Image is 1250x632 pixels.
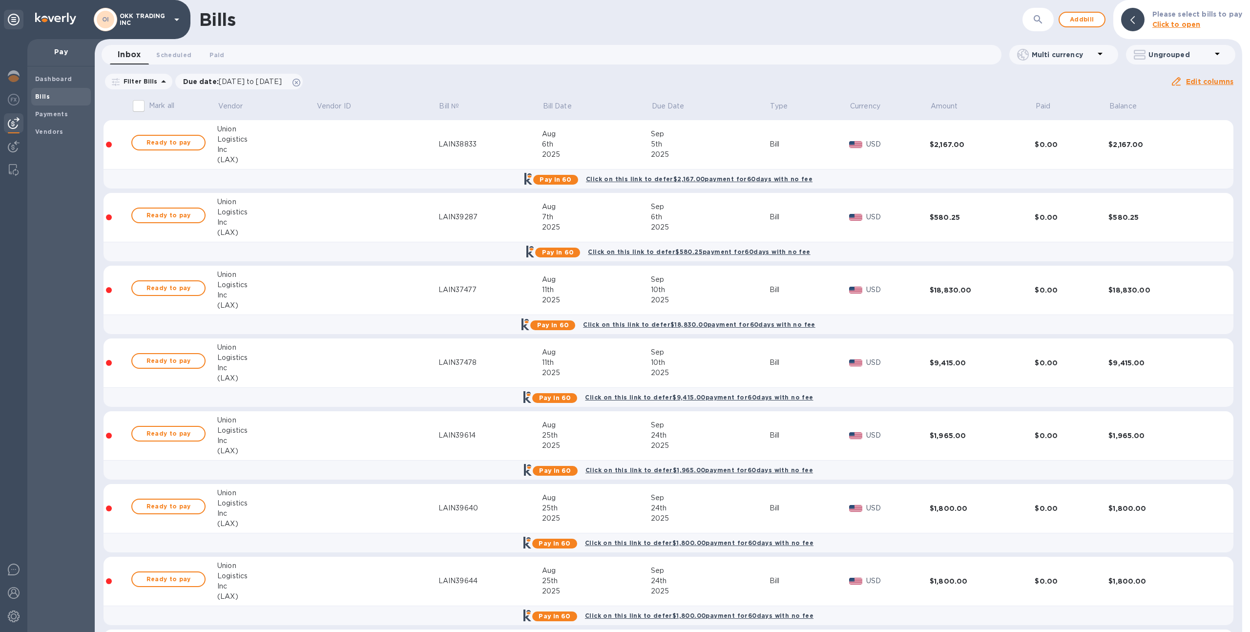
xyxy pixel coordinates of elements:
div: $0.00 [1035,285,1108,295]
p: USD [866,430,930,441]
div: $580.25 [930,212,1035,222]
div: Inc [217,145,316,155]
p: Currency [850,101,880,111]
div: $1,800.00 [930,504,1035,513]
span: Ready to pay [140,428,197,440]
div: 2025 [542,441,651,451]
b: Click on this link to defer $18,830.00 payment for 60 days with no fee [583,321,815,328]
p: USD [866,358,930,368]
button: Ready to pay [131,208,206,223]
img: USD [849,287,862,294]
span: Vendor ID [317,101,364,111]
div: Aug [542,493,651,503]
div: Bill [770,358,849,368]
b: Vendors [35,128,63,135]
b: Click on this link to defer $2,167.00 payment for 60 days with no fee [586,175,812,183]
div: Aug [542,129,651,139]
div: Sep [651,420,770,430]
span: Paid [209,50,224,60]
span: Vendor [218,101,256,111]
div: 2025 [651,441,770,451]
span: Paid [1036,101,1063,111]
div: 6th [542,139,651,149]
img: USD [849,214,862,221]
div: Inc [217,217,316,228]
div: 2025 [542,149,651,160]
div: 11th [542,285,651,295]
img: USD [849,578,862,585]
b: Click on this link to defer $1,800.00 payment for 60 days with no fee [585,539,813,547]
div: Inc [217,581,316,591]
div: 2025 [542,222,651,232]
div: 2025 [651,222,770,232]
p: USD [866,212,930,222]
p: Bill Date [543,101,572,111]
div: Union [217,124,316,134]
b: Pay in 60 [537,321,569,329]
p: Type [770,101,788,111]
span: Ready to pay [140,501,197,512]
p: OKK TRADING INC [120,13,168,26]
button: Addbill [1059,12,1105,27]
div: Bill [770,503,849,513]
span: Amount [931,101,971,111]
div: $0.00 [1035,212,1108,222]
div: (LAX) [217,519,316,529]
div: 2025 [651,513,770,524]
div: 2025 [651,149,770,160]
span: Ready to pay [140,282,197,294]
div: Bill [770,139,849,149]
div: $580.25 [1108,212,1213,222]
div: Union [217,561,316,571]
div: (LAX) [217,228,316,238]
div: 25th [542,430,651,441]
b: Pay in 60 [539,612,570,620]
div: Sep [651,202,770,212]
div: Logistics [217,280,316,290]
span: Ready to pay [140,573,197,585]
div: LAIN39644 [438,576,542,586]
div: Logistics [217,134,316,145]
div: Aug [542,202,651,212]
div: Aug [542,347,651,358]
div: 2025 [542,586,651,596]
button: Ready to pay [131,135,206,150]
b: Pay in 60 [540,176,571,183]
div: 2025 [542,513,651,524]
div: Inc [217,508,316,519]
div: Due date:[DATE] to [DATE] [175,74,303,89]
span: Bill № [439,101,472,111]
div: Aug [542,274,651,285]
span: Add bill [1067,14,1097,25]
div: $0.00 [1035,431,1108,441]
div: $9,415.00 [930,358,1035,368]
div: Union [217,270,316,280]
div: $1,800.00 [930,576,1035,586]
div: Sep [651,493,770,503]
p: Due Date [652,101,685,111]
img: USD [849,141,862,148]
div: $1,800.00 [1108,576,1213,586]
b: Click on this link to defer $9,415.00 payment for 60 days with no fee [585,394,813,401]
p: Vendor ID [317,101,351,111]
div: (LAX) [217,155,316,165]
b: Click on this link to defer $1,800.00 payment for 60 days with no fee [585,612,813,619]
div: 2025 [542,295,651,305]
p: Paid [1036,101,1051,111]
div: Logistics [217,571,316,581]
div: $0.00 [1035,504,1108,513]
b: Pay in 60 [539,467,571,474]
div: Bill [770,430,849,441]
div: Union [217,197,316,207]
span: Ready to pay [140,137,197,148]
div: Sep [651,129,770,139]
div: 11th [542,358,651,368]
div: $1,965.00 [930,431,1035,441]
div: Logistics [217,353,316,363]
b: Dashboard [35,75,72,83]
div: 2025 [651,295,770,305]
p: Ungrouped [1148,50,1211,60]
div: Logistics [217,498,316,508]
div: Sep [651,274,770,285]
div: LAIN39640 [438,503,542,513]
